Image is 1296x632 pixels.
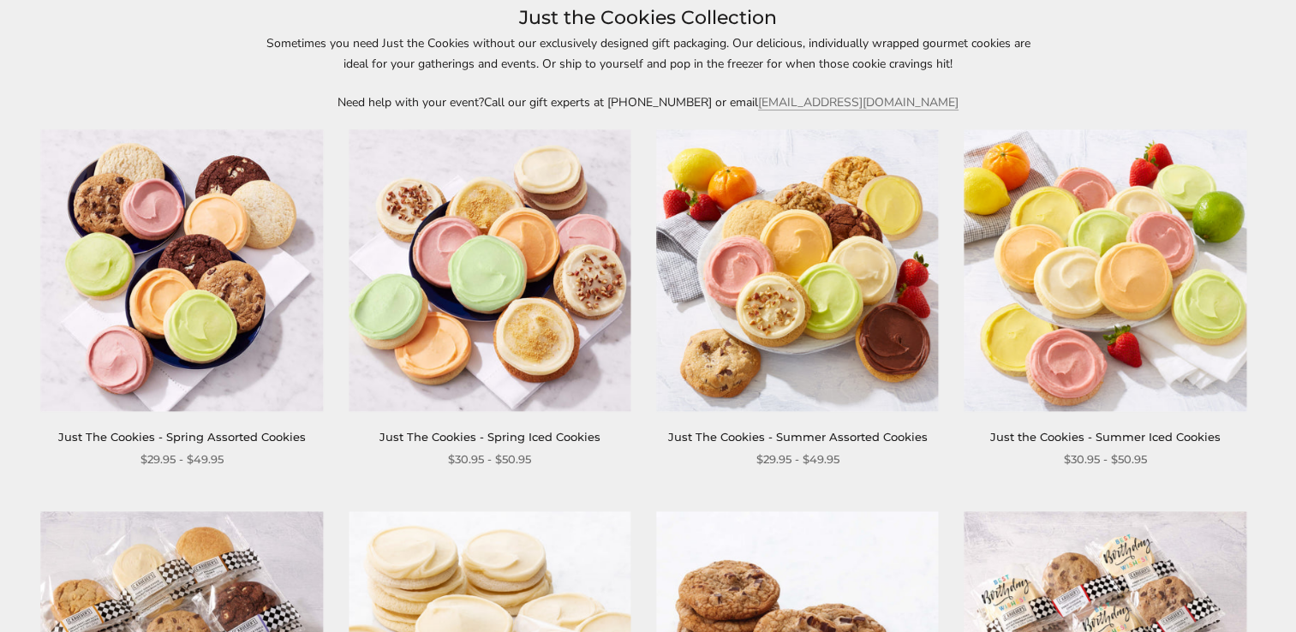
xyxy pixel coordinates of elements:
[656,129,938,411] img: Just The Cookies - Summer Assorted Cookies
[758,94,959,110] a: [EMAIL_ADDRESS][DOMAIN_NAME]
[965,129,1246,411] img: Just the Cookies - Summer Iced Cookies
[990,430,1221,444] a: Just the Cookies - Summer Iced Cookies
[41,129,323,411] img: Just The Cookies - Spring Assorted Cookies
[448,450,531,468] span: $30.95 - $50.95
[254,92,1042,112] p: Need help with your event?
[140,450,224,468] span: $29.95 - $49.95
[756,450,839,468] span: $29.95 - $49.95
[69,3,1227,33] h1: Just the Cookies Collection
[58,430,306,444] a: Just The Cookies - Spring Assorted Cookies
[14,567,177,618] iframe: Sign Up via Text for Offers
[254,33,1042,73] p: Sometimes you need Just the Cookies without our exclusively designed gift packaging. Our deliciou...
[379,430,600,444] a: Just The Cookies - Spring Iced Cookies
[1064,450,1147,468] span: $30.95 - $50.95
[484,94,758,110] span: Call our gift experts at [PHONE_NUMBER] or email
[349,129,630,411] img: Just The Cookies - Spring Iced Cookies
[668,430,928,444] a: Just The Cookies - Summer Assorted Cookies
